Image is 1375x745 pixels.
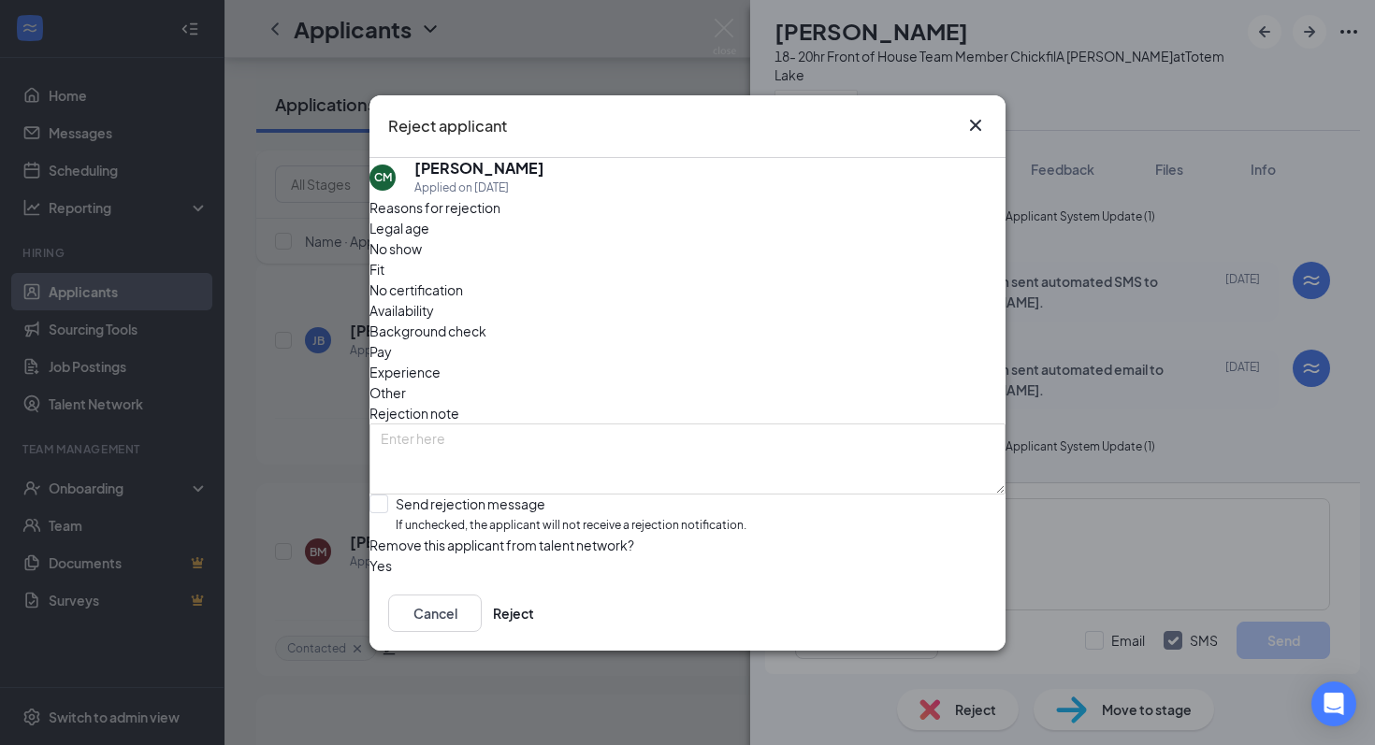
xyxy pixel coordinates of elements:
span: No show [369,237,422,258]
span: Pay [369,340,392,361]
div: CM [374,169,392,185]
span: Reasons for rejection [369,198,500,215]
h5: [PERSON_NAME] [414,157,544,178]
span: Background check [369,320,486,340]
svg: Cross [964,114,987,136]
button: Reject [493,594,534,631]
span: Yes [369,554,392,575]
span: Remove this applicant from talent network? [369,536,634,552]
span: No certification [369,279,463,299]
div: Applied on [DATE] [414,178,544,196]
h3: Reject applicant [388,114,507,138]
span: Other [369,381,406,402]
span: Fit [369,258,384,279]
span: Experience [369,361,441,381]
button: Close [964,114,987,136]
div: Open Intercom Messenger [1311,681,1356,726]
button: Cancel [388,594,482,631]
span: Availability [369,299,434,320]
span: Legal age [369,217,429,237]
span: Rejection note [369,404,459,421]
